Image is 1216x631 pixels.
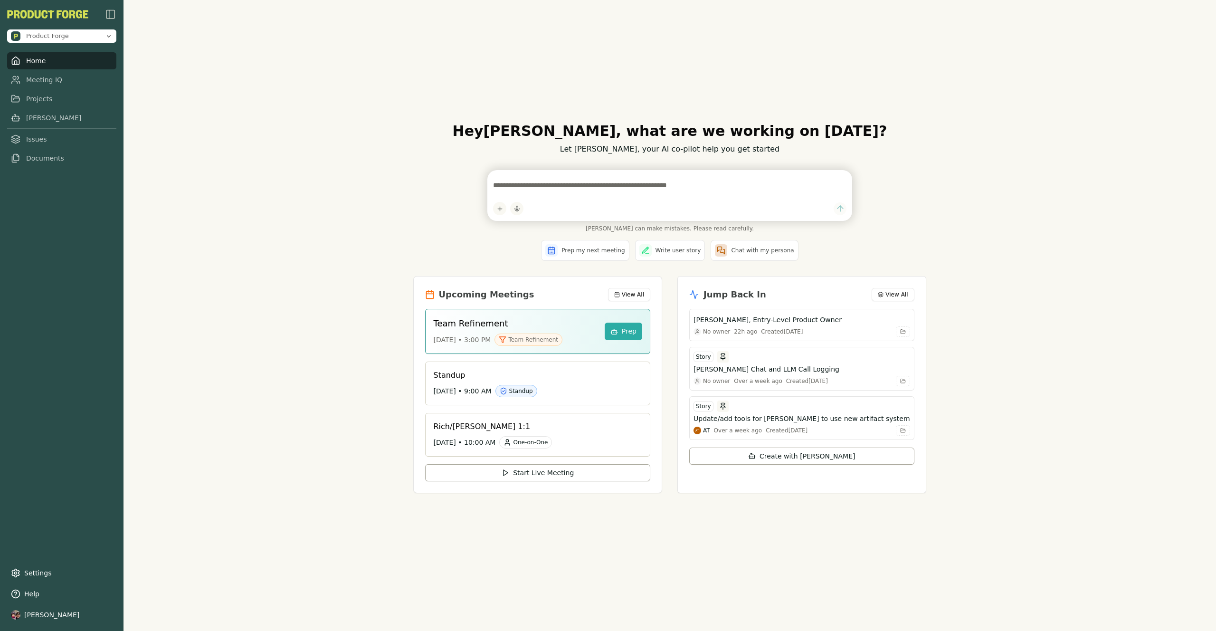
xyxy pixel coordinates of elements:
[433,436,635,449] div: [DATE] • 10:00 AM
[693,364,839,374] h3: [PERSON_NAME] Chat and LLM Call Logging
[425,309,650,354] a: Team Refinement[DATE] • 3:00 PMTeam RefinementPrep
[433,385,635,397] div: [DATE] • 9:00 AM
[494,334,562,346] div: Team Refinement
[622,291,644,298] span: View All
[693,352,713,362] div: Story
[105,9,116,20] img: sidebar
[7,109,116,126] a: [PERSON_NAME]
[703,427,710,434] span: AT
[693,315,910,325] button: [PERSON_NAME], Entry-Level Product Owner
[693,315,842,325] h3: [PERSON_NAME], Entry-Level Product Owner
[433,334,597,346] div: [DATE] • 3:00 PM
[493,202,506,215] button: Add content to chat
[693,364,910,374] button: [PERSON_NAME] Chat and LLM Call Logging
[11,31,20,41] img: Product Forge
[689,448,914,465] button: Create with [PERSON_NAME]
[608,288,650,301] button: View All
[703,377,730,385] span: No owner
[433,421,635,432] h3: Rich/[PERSON_NAME] 1:1
[7,564,116,582] a: Settings
[734,377,782,385] div: Over a week ago
[7,10,88,19] button: PF-Logo
[766,427,807,434] div: Created [DATE]
[731,247,794,254] span: Chat with my persona
[11,610,20,620] img: profile
[622,326,636,336] span: Prep
[734,328,757,335] div: 22h ago
[655,247,701,254] span: Write user story
[714,427,762,434] div: Over a week ago
[541,240,629,261] button: Prep my next meeting
[872,288,914,301] button: View All
[438,288,534,301] h2: Upcoming Meetings
[425,464,650,481] button: Start Live Meeting
[413,123,926,140] h1: Hey [PERSON_NAME] , what are we working on [DATE]?
[703,288,766,301] h2: Jump Back In
[433,317,597,330] h3: Team Refinement
[561,247,625,254] span: Prep my next meeting
[711,240,798,261] button: Chat with my persona
[693,401,713,411] div: Story
[7,52,116,69] a: Home
[693,427,701,434] img: Adam Tucker
[487,225,852,232] span: [PERSON_NAME] can make mistakes. Please read carefully.
[7,90,116,107] a: Projects
[26,32,69,40] span: Product Forge
[703,328,730,335] span: No owner
[834,202,846,215] button: Send message
[513,468,574,478] span: Start Live Meeting
[885,291,908,298] span: View All
[635,240,705,261] button: Write user story
[761,328,803,335] div: Created [DATE]
[7,29,116,43] button: Open organization switcher
[433,370,635,381] h3: Standup
[7,585,116,602] button: Help
[510,202,523,215] button: Start dictation
[7,606,116,623] button: [PERSON_NAME]
[425,362,650,405] a: Standup[DATE] • 9:00 AMStandup
[495,385,537,397] div: Standup
[425,413,650,457] a: Rich/[PERSON_NAME] 1:1[DATE] • 10:00 AMOne-on-One
[760,451,855,461] span: Create with [PERSON_NAME]
[413,143,926,155] p: Let [PERSON_NAME], your AI co-pilot help you get started
[499,436,552,449] div: One-on-One
[7,71,116,88] a: Meeting IQ
[786,377,828,385] div: Created [DATE]
[7,131,116,148] a: Issues
[7,150,116,167] a: Documents
[693,414,910,423] button: Update/add tools for [PERSON_NAME] to use new artifact system
[7,10,88,19] img: Product Forge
